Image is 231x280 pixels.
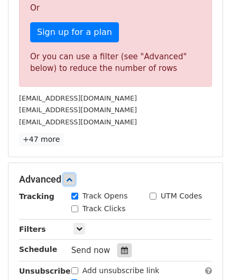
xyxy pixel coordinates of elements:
strong: Filters [19,225,46,233]
h5: Advanced [19,174,212,185]
a: +47 more [19,133,63,146]
strong: Schedule [19,245,57,254]
small: [EMAIL_ADDRESS][DOMAIN_NAME] [19,94,137,102]
label: Track Opens [82,191,128,202]
small: [EMAIL_ADDRESS][DOMAIN_NAME] [19,118,137,126]
span: Send now [71,246,110,255]
label: Add unsubscribe link [82,265,160,276]
div: Or you can use a filter (see "Advanced" below) to reduce the number of rows [30,51,201,75]
strong: Unsubscribe [19,267,71,275]
strong: Tracking [19,192,54,201]
a: Sign up for a plan [30,22,119,42]
iframe: Chat Widget [178,229,231,280]
small: [EMAIL_ADDRESS][DOMAIN_NAME] [19,106,137,114]
p: Or [30,3,201,14]
label: UTM Codes [161,191,202,202]
label: Track Clicks [82,203,126,214]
